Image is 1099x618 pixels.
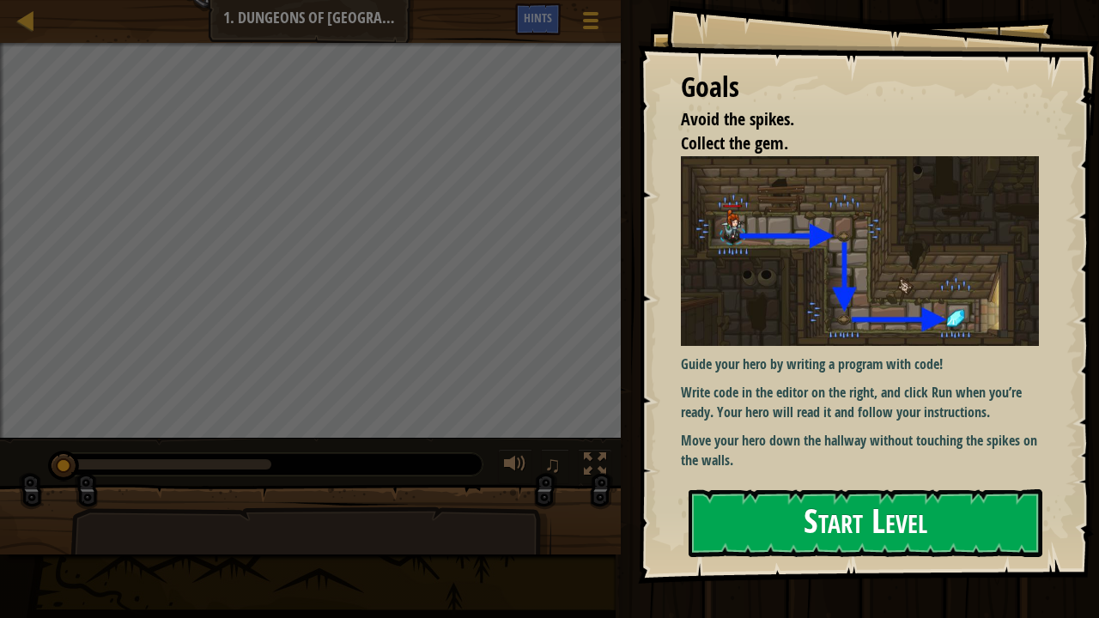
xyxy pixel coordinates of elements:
img: Dungeons of kithgard [681,156,1052,346]
p: Write code in the editor on the right, and click Run when you’re ready. Your hero will read it an... [681,383,1052,422]
span: Avoid the spikes. [681,107,794,130]
li: Avoid the spikes. [659,107,1035,132]
div: Goals [681,68,1039,107]
p: Move your hero down the hallway without touching the spikes on the walls. [681,431,1052,470]
button: ♫ [541,449,570,484]
span: ♫ [544,451,562,477]
button: Adjust volume [498,449,532,484]
span: Collect the gem. [681,131,788,154]
span: Hints [524,9,552,26]
button: Start Level [689,489,1042,557]
p: Guide your hero by writing a program with code! [681,354,1052,374]
li: Collect the gem. [659,131,1035,156]
button: Show game menu [569,3,612,44]
button: Toggle fullscreen [578,449,612,484]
